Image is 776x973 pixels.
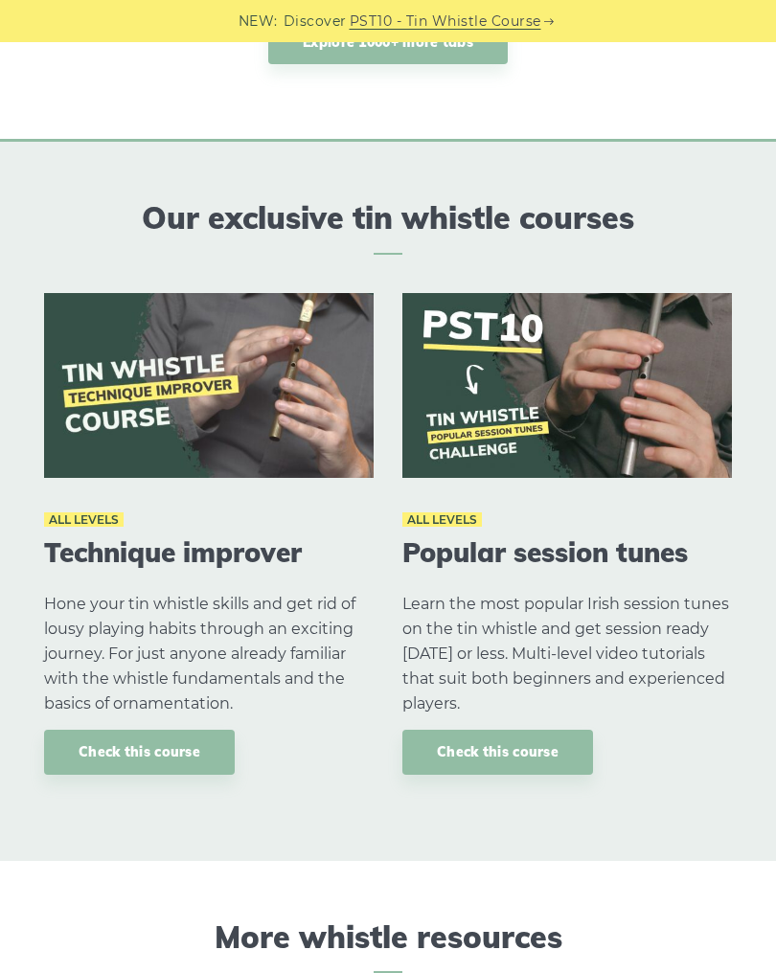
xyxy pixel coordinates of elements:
p: Hone your tin whistle skills and get rid of lousy playing habits through an exciting journey. For... [44,592,374,716]
span: All levels [44,512,124,527]
span: NEW: [239,11,278,33]
a: Check this course [44,730,235,775]
img: tin-whistle-course [44,293,374,479]
a: PST10 - Tin Whistle Course [350,11,541,33]
h2: More whistle resources [44,918,732,973]
a: Check this course [402,730,593,775]
h3: Popular session tunes [402,536,732,569]
p: Learn the most popular Irish session tunes on the tin whistle and get session ready [DATE] or les... [402,592,732,716]
span: Discover [284,11,347,33]
span: All levels [402,512,482,527]
h2: Our exclusive tin whistle courses [44,199,732,254]
h3: Technique improver [44,536,374,569]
